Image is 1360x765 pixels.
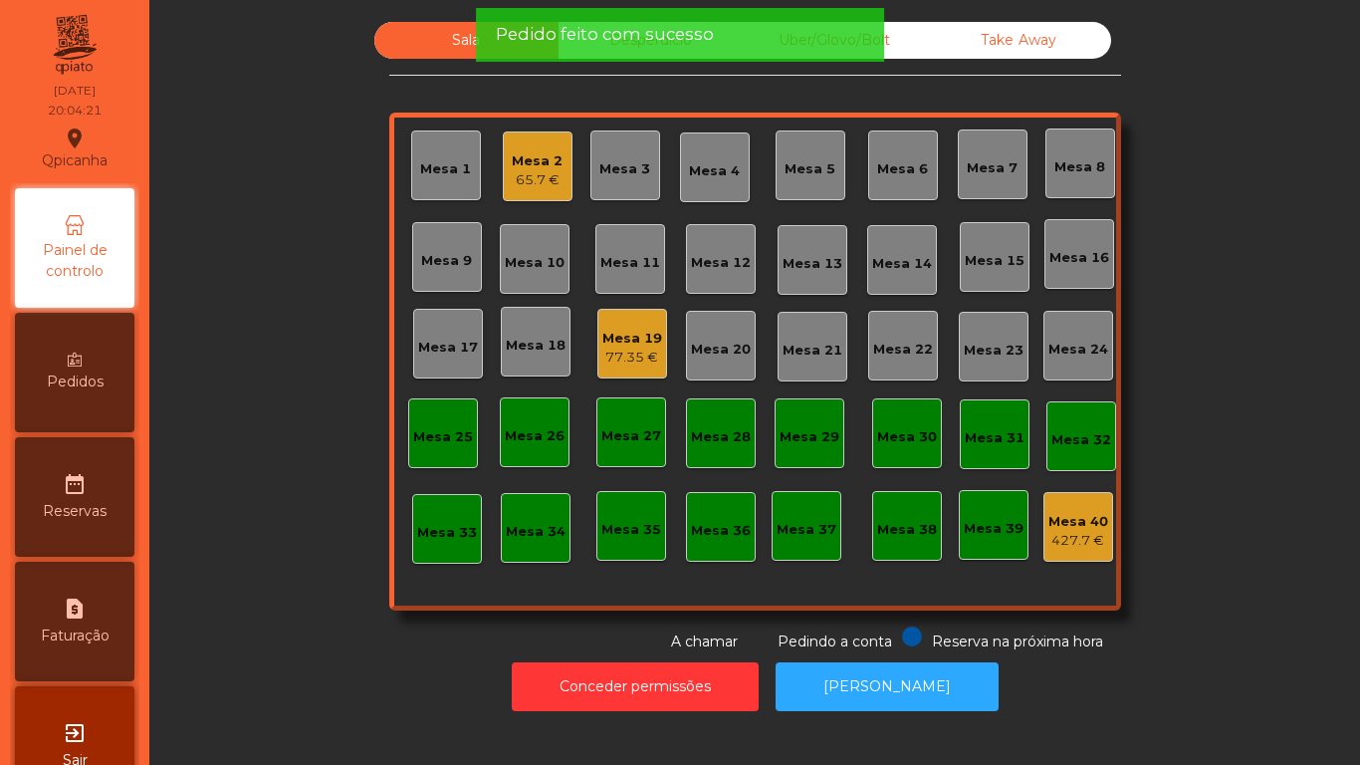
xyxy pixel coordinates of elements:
div: Mesa 26 [505,426,565,446]
div: Take Away [927,22,1111,59]
img: qpiato [50,10,99,80]
div: Mesa 19 [602,329,662,349]
div: 427.7 € [1048,531,1108,551]
div: 65.7 € [512,170,563,190]
div: Mesa 10 [505,253,565,273]
div: Mesa 13 [783,254,842,274]
button: Conceder permissões [512,662,759,711]
button: [PERSON_NAME] [776,662,999,711]
div: Mesa 7 [967,158,1018,178]
i: date_range [63,472,87,496]
span: Faturação [41,626,110,646]
i: exit_to_app [63,721,87,745]
div: Mesa 3 [599,159,650,179]
span: Pedidos [47,372,104,392]
div: Mesa 27 [601,426,661,446]
span: Painel de controlo [20,240,129,282]
div: 77.35 € [602,348,662,368]
div: Mesa 25 [413,427,473,447]
div: Qpicanha [42,124,108,173]
div: Mesa 29 [780,427,839,447]
span: Reservas [43,501,107,522]
div: Mesa 31 [965,428,1024,448]
div: Mesa 30 [877,427,937,447]
div: Mesa 21 [783,341,842,361]
div: Mesa 12 [691,253,751,273]
div: Mesa 16 [1049,248,1109,268]
div: [DATE] [54,82,96,100]
div: Mesa 32 [1051,430,1111,450]
div: Mesa 17 [418,338,478,358]
div: Mesa 11 [600,253,660,273]
span: A chamar [671,633,738,650]
div: Mesa 28 [691,427,751,447]
div: Mesa 5 [785,159,835,179]
span: Pedido feito com sucesso [496,22,714,47]
div: Mesa 9 [421,251,472,271]
i: request_page [63,597,87,621]
span: Reserva na próxima hora [932,633,1103,650]
div: Mesa 37 [777,520,836,540]
div: Mesa 39 [964,519,1023,539]
div: Mesa 35 [601,520,661,540]
div: Mesa 34 [506,522,566,542]
div: Mesa 6 [877,159,928,179]
div: Mesa 1 [420,159,471,179]
div: Mesa 38 [877,520,937,540]
div: Mesa 18 [506,336,566,356]
div: Mesa 40 [1048,512,1108,532]
div: Sala [374,22,559,59]
i: location_on [63,127,87,150]
div: Mesa 4 [689,161,740,181]
div: Mesa 33 [417,523,477,543]
div: Mesa 8 [1054,157,1105,177]
div: Mesa 22 [873,340,933,360]
div: Mesa 20 [691,340,751,360]
div: 20:04:21 [48,102,102,120]
div: Mesa 14 [872,254,932,274]
div: Mesa 23 [964,341,1023,361]
div: Mesa 2 [512,151,563,171]
div: Mesa 24 [1048,340,1108,360]
span: Pedindo a conta [778,633,892,650]
div: Mesa 15 [965,251,1024,271]
div: Mesa 36 [691,521,751,541]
